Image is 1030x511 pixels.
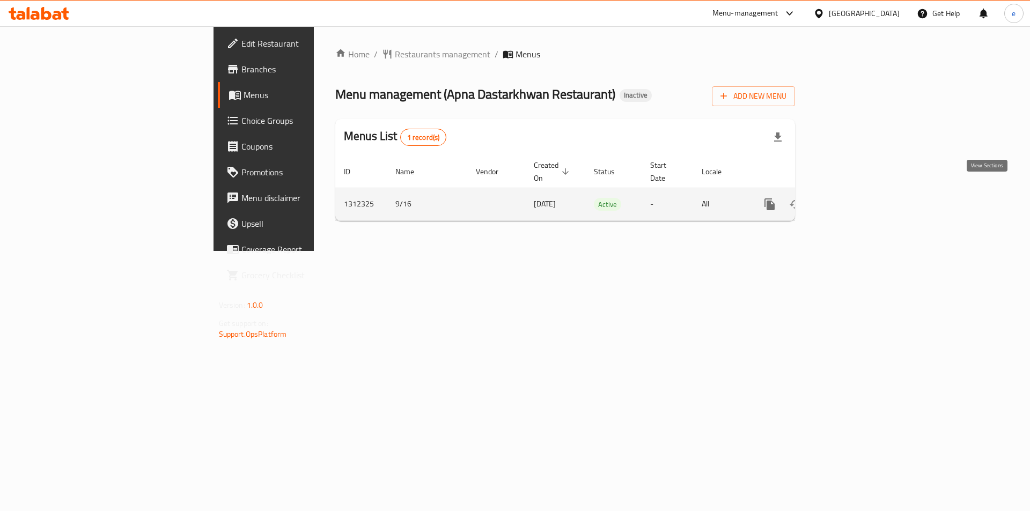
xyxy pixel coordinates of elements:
[757,191,783,217] button: more
[244,88,377,101] span: Menus
[748,155,869,188] th: Actions
[1012,8,1016,19] span: e
[218,159,386,185] a: Promotions
[516,48,540,61] span: Menus
[241,166,377,179] span: Promotions
[218,82,386,108] a: Menus
[219,327,287,341] a: Support.OpsPlatform
[241,37,377,50] span: Edit Restaurant
[650,159,680,184] span: Start Date
[335,82,615,106] span: Menu management ( Apna Dastarkhwan Restaurant )
[218,134,386,159] a: Coupons
[829,8,900,19] div: [GEOGRAPHIC_DATA]
[594,165,629,178] span: Status
[712,86,795,106] button: Add New Menu
[218,236,386,262] a: Coverage Report
[219,316,268,330] span: Get support on:
[241,217,377,230] span: Upsell
[783,191,808,217] button: Change Status
[693,188,748,220] td: All
[765,124,791,150] div: Export file
[702,165,735,178] span: Locale
[712,7,778,20] div: Menu-management
[241,114,377,127] span: Choice Groups
[247,298,263,312] span: 1.0.0
[218,185,386,211] a: Menu disclaimer
[720,90,786,103] span: Add New Menu
[218,211,386,236] a: Upsell
[395,165,428,178] span: Name
[335,48,795,61] nav: breadcrumb
[218,56,386,82] a: Branches
[594,198,621,211] span: Active
[401,132,446,143] span: 1 record(s)
[400,129,447,146] div: Total records count
[241,140,377,153] span: Coupons
[241,191,377,204] span: Menu disclaimer
[335,155,869,221] table: enhanced table
[382,48,490,61] a: Restaurants management
[495,48,498,61] li: /
[218,108,386,134] a: Choice Groups
[219,298,245,312] span: Version:
[241,63,377,76] span: Branches
[642,188,693,220] td: -
[241,269,377,282] span: Grocery Checklist
[534,197,556,211] span: [DATE]
[395,48,490,61] span: Restaurants management
[620,91,652,100] span: Inactive
[620,89,652,102] div: Inactive
[241,243,377,256] span: Coverage Report
[218,31,386,56] a: Edit Restaurant
[476,165,512,178] span: Vendor
[344,128,446,146] h2: Menus List
[387,188,467,220] td: 9/16
[534,159,572,184] span: Created On
[218,262,386,288] a: Grocery Checklist
[344,165,364,178] span: ID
